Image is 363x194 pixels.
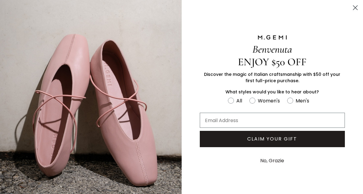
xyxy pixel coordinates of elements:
[257,153,287,168] button: No, Grazie
[204,71,340,84] span: Discover the magic of Italian craftsmanship with $50 off your first full-price purchase.
[257,35,287,40] img: M.GEMI
[236,97,242,105] div: All
[350,2,361,13] button: Close dialog
[238,56,306,68] span: ENJOY $50 OFF
[258,97,280,105] div: Women's
[200,131,345,147] button: CLAIM YOUR GIFT
[200,113,345,128] input: Email Address
[252,43,292,56] span: Benvenuta
[225,89,319,95] span: What styles would you like to hear about?
[296,97,309,105] div: Men's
